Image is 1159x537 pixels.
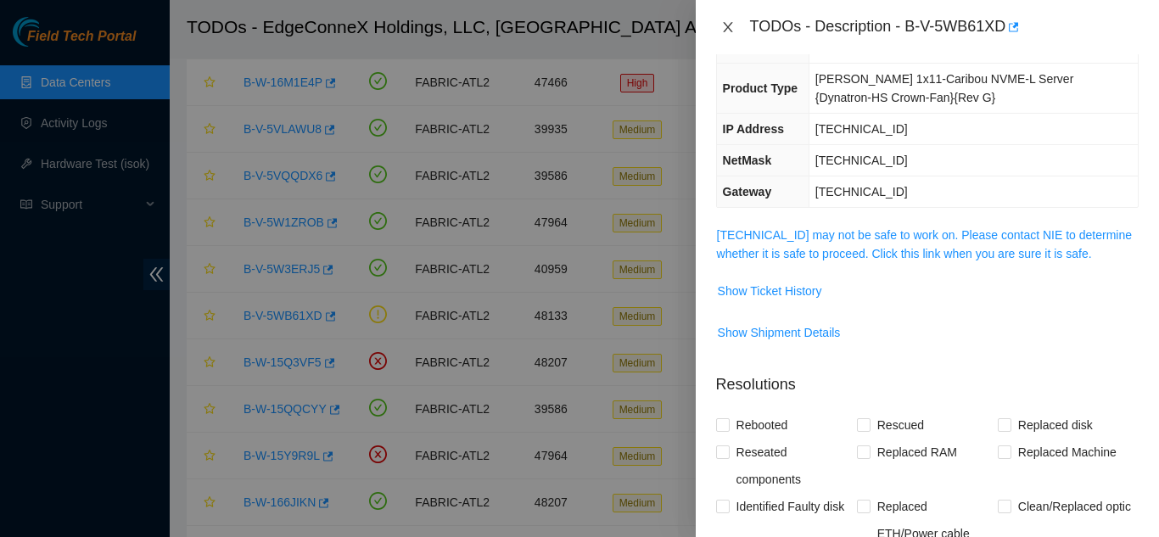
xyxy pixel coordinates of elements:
[717,228,1132,260] a: [TECHNICAL_ID] may not be safe to work on. Please contact NIE to determine whether it is safe to ...
[1011,439,1123,466] span: Replaced Machine
[721,20,735,34] span: close
[717,319,842,346] button: Show Shipment Details
[718,323,841,342] span: Show Shipment Details
[871,411,931,439] span: Rescued
[730,439,857,493] span: Reseated components
[723,154,772,167] span: NetMask
[718,282,822,300] span: Show Ticket History
[815,185,908,199] span: [TECHNICAL_ID]
[730,411,795,439] span: Rebooted
[716,360,1139,396] p: Resolutions
[750,14,1139,41] div: TODOs - Description - B-V-5WB61XD
[730,493,852,520] span: Identified Faulty disk
[1011,493,1138,520] span: Clean/Replaced optic
[1011,411,1100,439] span: Replaced disk
[815,122,908,136] span: [TECHNICAL_ID]
[723,122,784,136] span: IP Address
[723,81,798,95] span: Product Type
[815,154,908,167] span: [TECHNICAL_ID]
[871,439,964,466] span: Replaced RAM
[815,72,1073,104] span: [PERSON_NAME] 1x11-Caribou NVME-L Server {Dynatron-HS Crown-Fan}{Rev G}
[717,277,823,305] button: Show Ticket History
[716,20,740,36] button: Close
[723,185,772,199] span: Gateway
